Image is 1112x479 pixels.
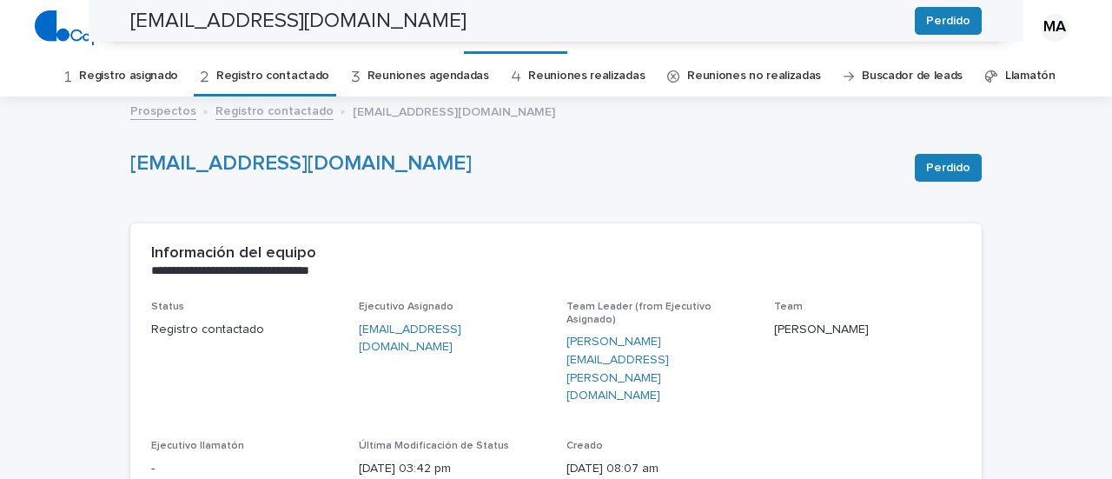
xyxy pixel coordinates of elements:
[79,56,178,96] a: Registro asignado
[367,56,489,96] a: Reuniones agendadas
[151,321,338,339] p: Registro contactado
[353,101,555,120] p: [EMAIL_ADDRESS][DOMAIN_NAME]
[566,441,603,451] span: Creado
[1041,14,1069,42] div: MA
[687,56,821,96] a: Reuniones no realizadas
[566,460,753,478] p: [DATE] 08:07 am
[528,56,645,96] a: Reuniones realizadas
[216,56,329,96] a: Registro contactado
[566,333,753,405] a: [PERSON_NAME][EMAIL_ADDRESS][PERSON_NAME][DOMAIN_NAME]
[359,460,546,478] p: [DATE] 03:42 pm
[215,100,334,120] a: Registro contactado
[151,302,184,312] span: Status
[359,441,509,451] span: Última Modificación de Status
[35,10,197,45] img: 4arMvv9wSvmHTHbXwTim
[862,56,963,96] a: Buscador de leads
[774,321,961,339] p: [PERSON_NAME]
[359,302,453,312] span: Ejecutivo Asignado
[359,321,546,357] a: [EMAIL_ADDRESS][DOMAIN_NAME]
[151,244,316,263] h2: Información del equipo
[151,460,338,478] p: -
[1005,56,1056,96] a: Llamatón
[774,302,803,312] span: Team
[566,302,712,324] span: Team Leader (from Ejecutivo Asignado)
[130,100,196,120] a: Prospectos
[926,159,970,176] span: Perdido
[130,153,472,174] a: [EMAIL_ADDRESS][DOMAIN_NAME]
[151,441,244,451] span: Ejecutivo llamatón
[915,154,982,182] button: Perdido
